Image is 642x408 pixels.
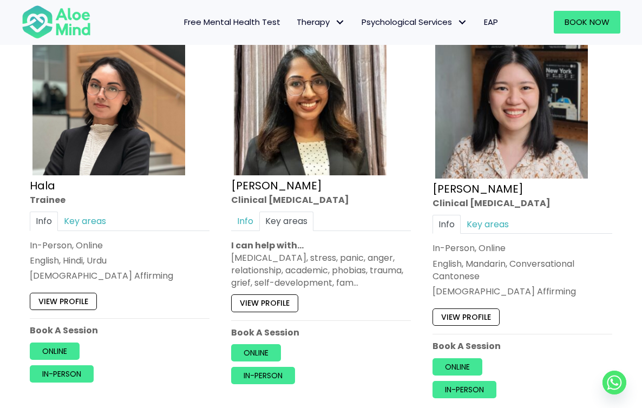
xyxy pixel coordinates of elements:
[30,325,209,337] p: Book A Session
[30,212,58,231] a: Info
[461,215,515,234] a: Key areas
[231,344,281,361] a: Online
[30,343,80,360] a: Online
[231,179,322,194] a: [PERSON_NAME]
[30,239,209,252] div: In-Person, Online
[433,258,612,282] p: English, Mandarin, Conversational Cantonese
[30,179,55,194] a: Hala
[433,308,500,326] a: View profile
[184,16,280,28] span: Free Mental Health Test
[22,4,91,40] img: Aloe mind Logo
[30,194,209,207] div: Trainee
[353,11,476,34] a: Psychological ServicesPsychological Services: submenu
[433,197,612,209] div: Clinical [MEDICAL_DATA]
[289,11,353,34] a: TherapyTherapy: submenu
[30,365,94,383] a: In-person
[554,11,620,34] a: Book Now
[433,285,612,298] div: [DEMOGRAPHIC_DATA] Affirming
[30,269,209,282] div: [DEMOGRAPHIC_DATA] Affirming
[433,181,523,196] a: [PERSON_NAME]
[602,371,626,394] a: Whatsapp
[433,242,612,255] div: In-Person, Online
[231,239,411,252] p: I can help with…
[234,23,386,175] img: croped-Anita_Profile-photo-300×300
[32,23,185,175] img: Hala
[231,367,295,384] a: In-person
[476,11,506,34] a: EAP
[455,14,470,30] span: Psychological Services: submenu
[565,16,610,28] span: Book Now
[30,254,209,267] p: English, Hindi, Urdu
[231,252,411,289] div: [MEDICAL_DATA], stress, panic, anger, relationship, academic, phobias, trauma, grief, self-develo...
[433,381,496,398] a: In-person
[58,212,112,231] a: Key areas
[231,212,259,231] a: Info
[484,16,498,28] span: EAP
[435,23,588,179] img: Chen-Wen-profile-photo
[102,11,506,34] nav: Menu
[259,212,313,231] a: Key areas
[433,358,482,376] a: Online
[176,11,289,34] a: Free Mental Health Test
[433,215,461,234] a: Info
[231,326,411,339] p: Book A Session
[297,16,345,28] span: Therapy
[231,295,298,312] a: View profile
[433,340,612,353] p: Book A Session
[362,16,468,28] span: Psychological Services
[30,293,97,311] a: View profile
[332,14,348,30] span: Therapy: submenu
[231,194,411,207] div: Clinical [MEDICAL_DATA]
